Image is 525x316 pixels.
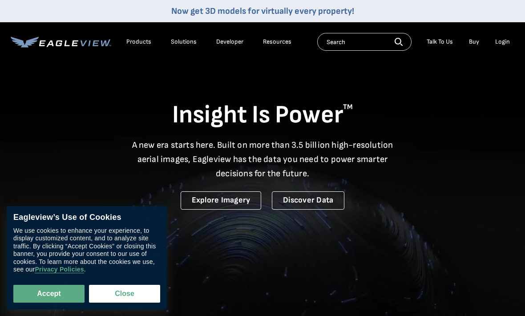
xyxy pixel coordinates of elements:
a: Developer [216,38,243,46]
div: Eagleview’s Use of Cookies [13,213,160,223]
h1: Insight Is Power [11,100,514,131]
p: A new era starts here. Built on more than 3.5 billion high-resolution aerial images, Eagleview ha... [126,138,399,181]
button: Accept [13,285,85,303]
div: Login [495,38,510,46]
div: Products [126,38,151,46]
a: Explore Imagery [181,191,262,210]
a: Discover Data [272,191,344,210]
a: Buy [469,38,479,46]
div: Resources [263,38,291,46]
div: Solutions [171,38,197,46]
sup: TM [343,103,353,111]
a: Privacy Policies [35,266,84,274]
button: Close [89,285,160,303]
input: Search [317,33,412,51]
div: We use cookies to enhance your experience, to display customized content, and to analyze site tra... [13,227,160,274]
div: Talk To Us [427,38,453,46]
a: Now get 3D models for virtually every property! [171,6,354,16]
